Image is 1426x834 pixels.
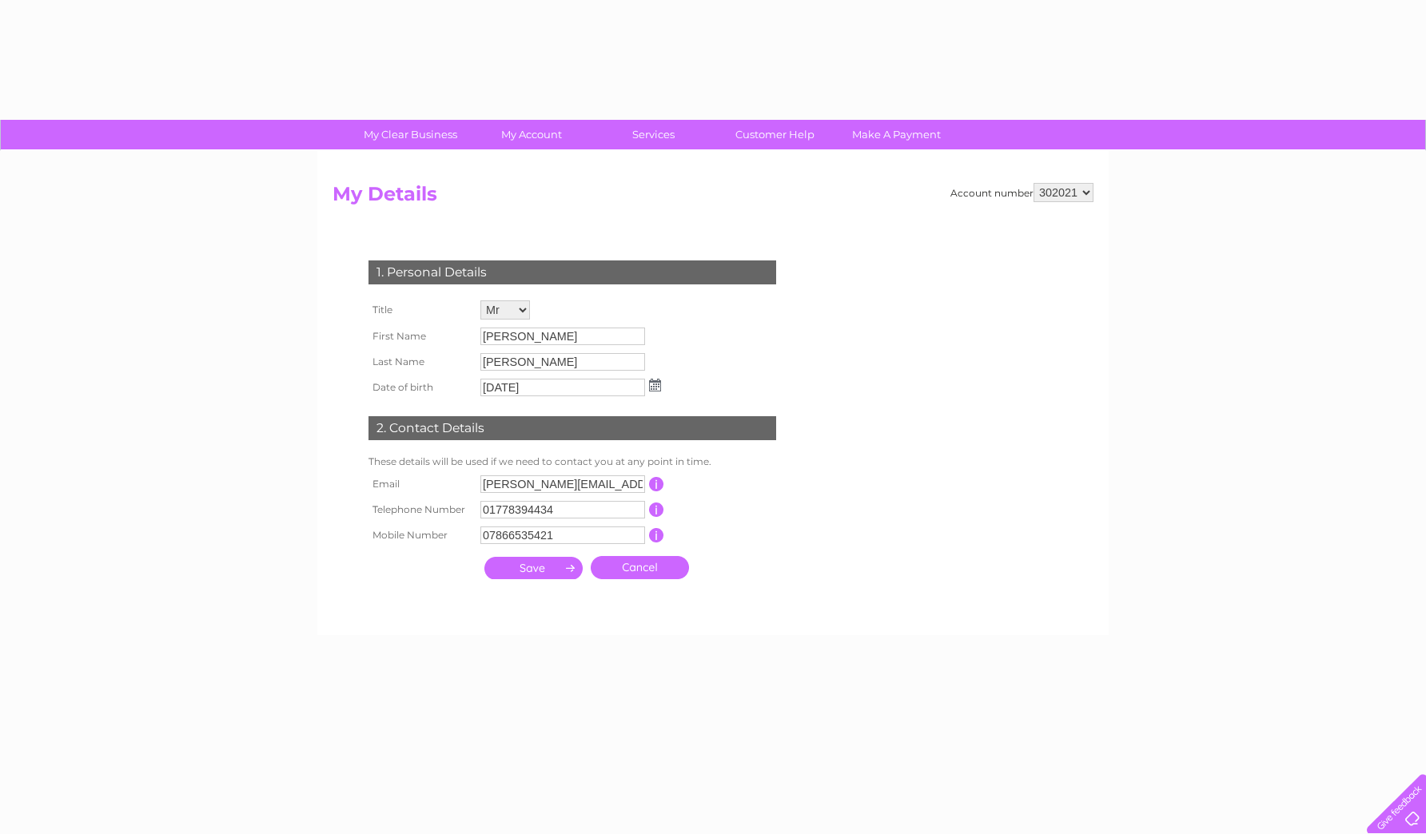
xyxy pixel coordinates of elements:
a: Services [588,120,719,149]
img: ... [649,379,661,391]
th: Title [364,296,476,324]
input: Information [649,528,664,542]
a: Make A Payment [831,120,962,149]
th: First Name [364,324,476,349]
div: 1. Personal Details [368,260,776,284]
input: Information [649,502,664,517]
th: Mobile Number [364,522,476,548]
input: Submit [484,557,583,579]
th: Email [364,471,476,497]
a: Customer Help [709,120,841,149]
a: My Clear Business [345,120,476,149]
th: Date of birth [364,375,476,400]
div: Account number [950,183,1093,202]
th: Last Name [364,349,476,375]
a: My Account [466,120,598,149]
th: Telephone Number [364,497,476,522]
input: Information [649,477,664,491]
td: These details will be used if we need to contact you at any point in time. [364,452,780,471]
div: 2. Contact Details [368,416,776,440]
a: Cancel [591,556,689,579]
h2: My Details [333,183,1093,213]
